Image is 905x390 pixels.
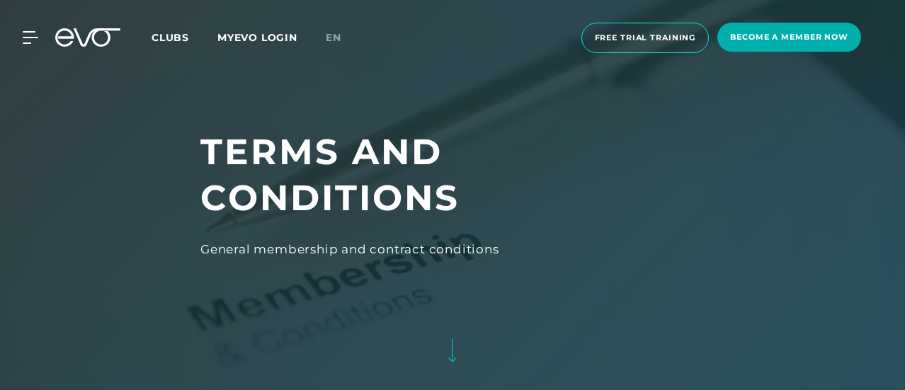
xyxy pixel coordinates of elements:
a: MYEVO LOGIN [217,31,297,44]
font: Free trial training [595,33,696,42]
font: Terms and Conditions [200,130,460,219]
a: en [326,30,358,46]
font: Clubs [152,31,189,44]
font: en [326,31,341,44]
font: Become a member now [730,32,848,42]
a: Clubs [152,30,217,44]
a: Free trial training [577,23,714,53]
a: Become a member now [713,23,865,53]
font: General membership and contract conditions [200,242,499,256]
